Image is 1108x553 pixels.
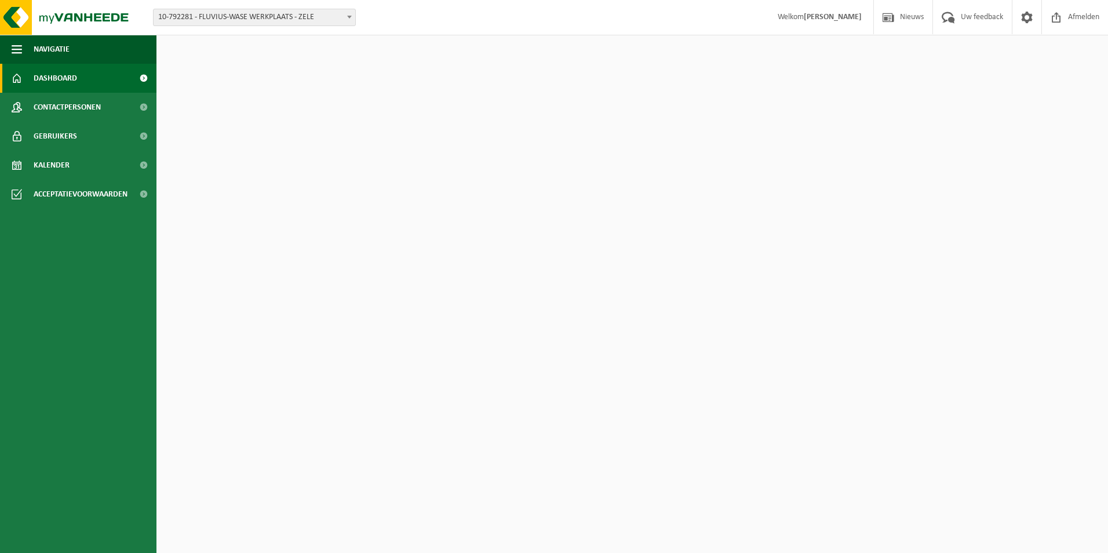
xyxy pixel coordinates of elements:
span: 10-792281 - FLUVIUS-WASE WERKPLAATS - ZELE [154,9,355,26]
span: Gebruikers [34,122,77,151]
span: Kalender [34,151,70,180]
span: Acceptatievoorwaarden [34,180,127,209]
span: Dashboard [34,64,77,93]
span: 10-792281 - FLUVIUS-WASE WERKPLAATS - ZELE [153,9,356,26]
span: Navigatie [34,35,70,64]
strong: [PERSON_NAME] [804,13,862,21]
span: Contactpersonen [34,93,101,122]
